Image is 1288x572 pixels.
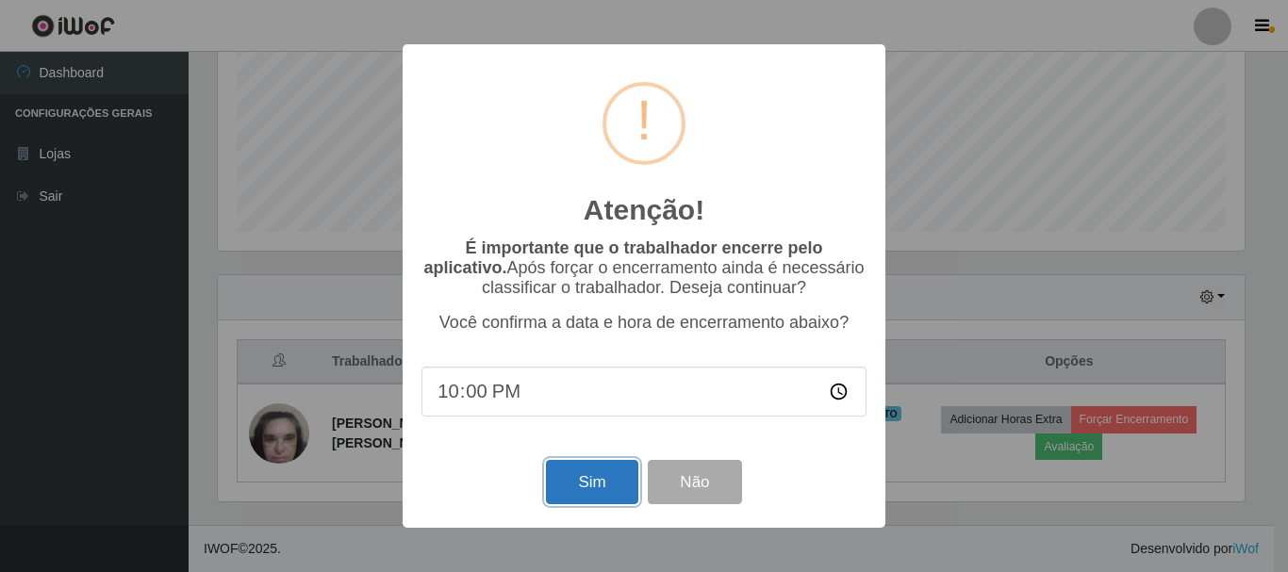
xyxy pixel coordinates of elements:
h2: Atenção! [584,193,704,227]
p: Após forçar o encerramento ainda é necessário classificar o trabalhador. Deseja continuar? [421,238,867,298]
p: Você confirma a data e hora de encerramento abaixo? [421,313,867,333]
b: É importante que o trabalhador encerre pelo aplicativo. [423,238,822,277]
button: Não [648,460,741,504]
button: Sim [546,460,637,504]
